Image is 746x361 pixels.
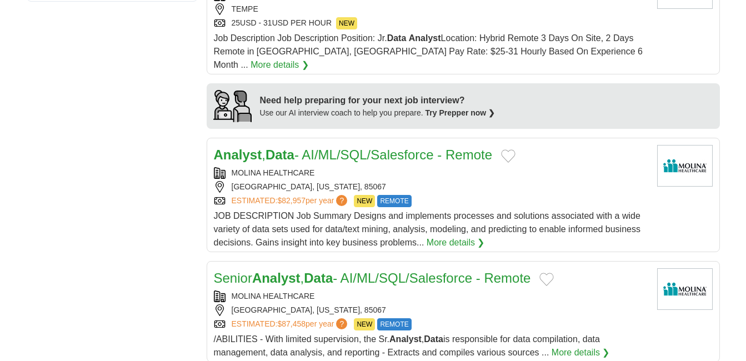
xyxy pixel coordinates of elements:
span: NEW [336,17,357,29]
a: ESTIMATED:$87,458per year? [232,318,350,330]
strong: Data [387,33,407,43]
a: SeniorAnalyst,Data- AI/ML/SQL/Salesforce - Remote [214,270,531,285]
strong: Analyst [214,147,262,162]
a: More details ❯ [251,58,309,72]
a: Analyst,Data- AI/ML/SQL/Salesforce - Remote [214,147,493,162]
span: Job Description Job Description Position: Jr. Location: Hybrid Remote 3 Days On Site, 2 Days Remo... [214,33,643,69]
strong: Analyst [389,334,422,344]
button: Add to favorite jobs [539,273,554,286]
a: More details ❯ [552,346,610,359]
a: Try Prepper now ❯ [425,108,495,117]
span: JOB DESCRIPTION Job Summary Designs and implements processes and solutions associated with a wide... [214,211,640,247]
div: [GEOGRAPHIC_DATA], [US_STATE], 85067 [214,181,648,193]
strong: Data [424,334,443,344]
div: 25USD - 31USD PER HOUR [214,17,648,29]
div: Need help preparing for your next job interview? [260,94,495,107]
div: TEMPE [214,3,648,15]
a: MOLINA HEALTHCARE [232,168,315,177]
img: Molina Healthcare logo [657,268,713,310]
strong: Analyst [252,270,301,285]
img: Molina Healthcare logo [657,145,713,187]
strong: Data [304,270,333,285]
div: [GEOGRAPHIC_DATA], [US_STATE], 85067 [214,304,648,316]
span: REMOTE [377,195,411,207]
span: $87,458 [277,319,306,328]
span: NEW [354,195,375,207]
span: REMOTE [377,318,411,330]
span: ? [336,318,347,329]
strong: Analyst [409,33,441,43]
strong: Data [266,147,294,162]
a: ESTIMATED:$82,957per year? [232,195,350,207]
span: NEW [354,318,375,330]
span: /ABILITIES - With limited supervision, the Sr. , is responsible for data compilation, data manage... [214,334,600,357]
span: $82,957 [277,196,306,205]
div: Use our AI interview coach to help you prepare. [260,107,495,119]
span: ? [336,195,347,206]
button: Add to favorite jobs [501,149,515,163]
a: More details ❯ [427,236,485,249]
a: MOLINA HEALTHCARE [232,292,315,300]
